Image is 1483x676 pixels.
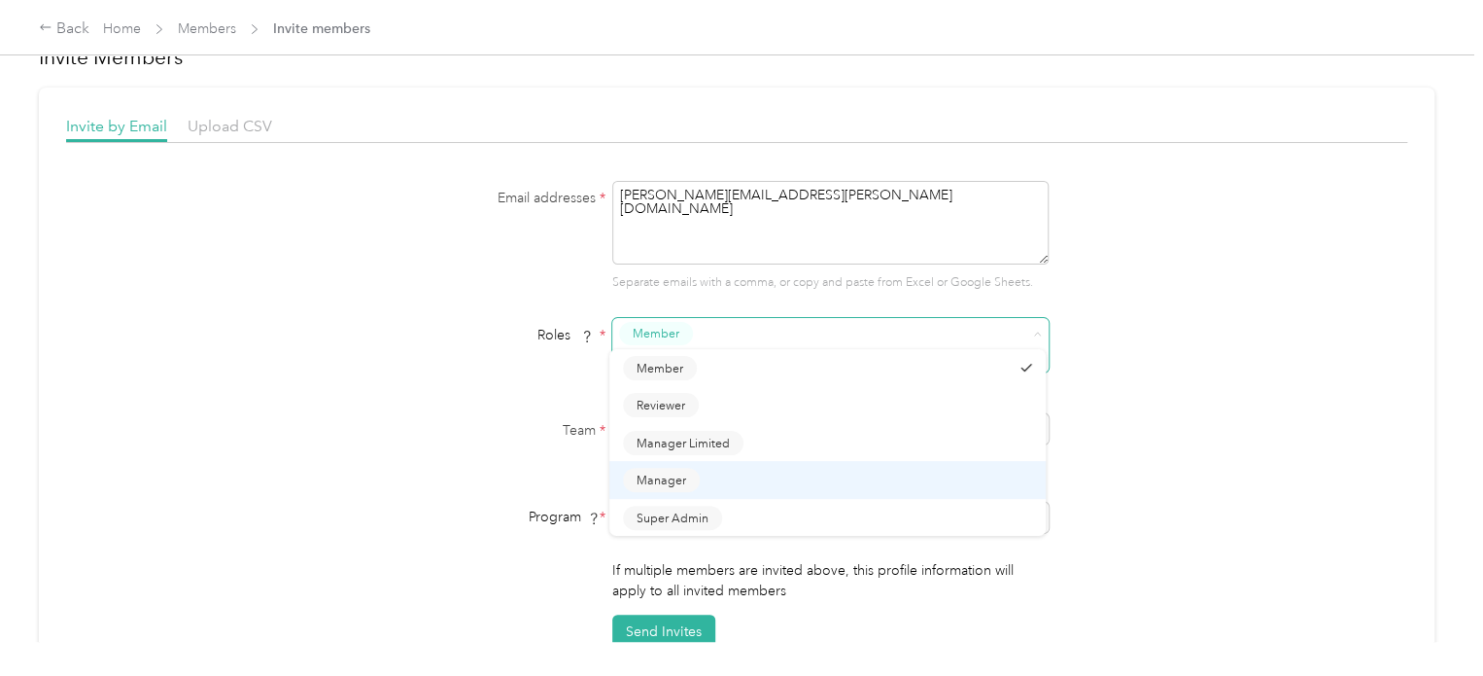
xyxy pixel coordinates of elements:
[66,117,167,135] span: Invite by Email
[619,322,693,346] button: Member
[623,468,700,492] button: Manager
[362,420,605,441] label: Team
[1374,567,1483,676] iframe: Everlance-gr Chat Button Frame
[637,434,730,451] span: Manager Limited
[188,117,272,135] span: Upload CSV
[633,325,679,342] span: Member
[39,18,89,41] div: Back
[623,431,743,455] button: Manager Limited
[612,181,1049,265] textarea: [PERSON_NAME][EMAIL_ADDRESS][PERSON_NAME][DOMAIN_NAME]
[362,188,605,208] label: Email addresses
[362,507,605,527] div: Program
[612,274,1049,292] p: Separate emails with a comma, or copy and paste from Excel or Google Sheets.
[623,506,722,530] button: Super Admin
[612,560,1049,601] p: If multiple members are invited above, this profile information will apply to all invited members
[637,359,683,376] span: Member
[623,356,697,380] button: Member
[531,320,600,350] span: Roles
[623,393,699,417] button: Reviewer
[637,509,708,526] span: Super Admin
[39,44,1434,71] h1: Invite Members
[612,615,715,649] button: Send Invites
[178,20,236,37] a: Members
[273,18,370,39] span: Invite members
[103,20,141,37] a: Home
[637,472,686,489] span: Manager
[637,397,685,414] span: Reviewer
